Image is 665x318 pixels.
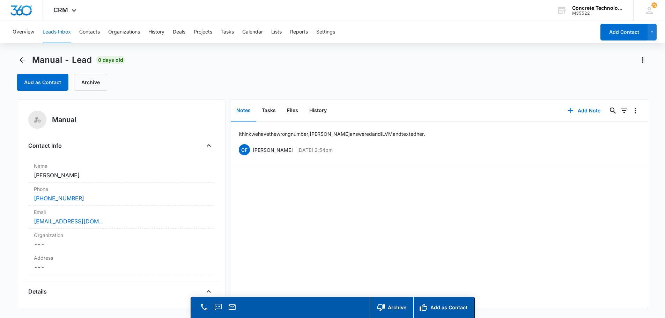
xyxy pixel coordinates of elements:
button: Text [213,302,223,312]
button: Projects [194,21,212,43]
button: Tasks [256,100,281,121]
button: Settings [316,21,335,43]
p: [DATE] 2:54pm [297,146,333,154]
span: 72 [651,2,657,8]
dd: --- [34,263,209,271]
a: [PHONE_NUMBER] [34,194,84,202]
button: Back [17,54,28,66]
span: CRM [53,6,68,14]
button: Close [203,286,214,297]
button: Calendar [242,21,263,43]
button: Archive [371,297,413,318]
label: Organization [34,231,209,239]
label: Email [34,208,209,216]
div: Email[EMAIL_ADDRESS][DOMAIN_NAME] [28,206,214,229]
button: Leads Inbox [43,21,71,43]
button: Organizations [108,21,140,43]
a: Text [213,306,223,312]
button: Filters [619,105,630,116]
button: History [148,21,164,43]
button: Add as Contact [17,74,68,91]
button: Tasks [221,21,234,43]
p: [PERSON_NAME] [253,146,293,154]
button: Deals [173,21,185,43]
label: Phone [34,185,209,193]
button: Email [227,302,237,312]
button: Close [203,140,214,151]
div: notifications count [651,2,657,8]
span: 0 days old [96,56,125,64]
button: Overflow Menu [630,105,641,116]
dd: [PERSON_NAME] [34,171,209,179]
button: Add Note [561,102,607,119]
button: Archive [74,74,107,91]
div: account id [572,11,623,16]
button: Reports [290,21,308,43]
button: History [304,100,332,121]
span: CF [239,144,250,155]
button: Actions [637,54,648,66]
button: Files [281,100,304,121]
p: I think we have the wrong number, [PERSON_NAME] answered and I LVM and texted her. [239,130,425,138]
div: Organization--- [28,229,214,251]
button: Add as Contact [413,297,474,318]
button: Call [199,302,209,312]
dd: --- [34,240,209,249]
label: Address [34,254,209,261]
h4: Details [28,287,47,296]
span: Manual - Lead [32,55,92,65]
h5: Manual [52,114,76,125]
a: Email [227,306,237,312]
button: Lists [271,21,282,43]
button: Search... [607,105,619,116]
div: Address--- [28,251,214,274]
h4: Contact Info [28,141,62,150]
a: [EMAIL_ADDRESS][DOMAIN_NAME] [34,217,104,225]
div: account name [572,5,623,11]
button: Add Contact [600,24,648,40]
div: Name[PERSON_NAME] [28,160,214,183]
button: Notes [231,100,256,121]
label: Name [34,162,209,170]
div: Phone[PHONE_NUMBER] [28,183,214,206]
button: Overview [13,21,34,43]
a: Call [199,306,209,312]
button: Contacts [79,21,100,43]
